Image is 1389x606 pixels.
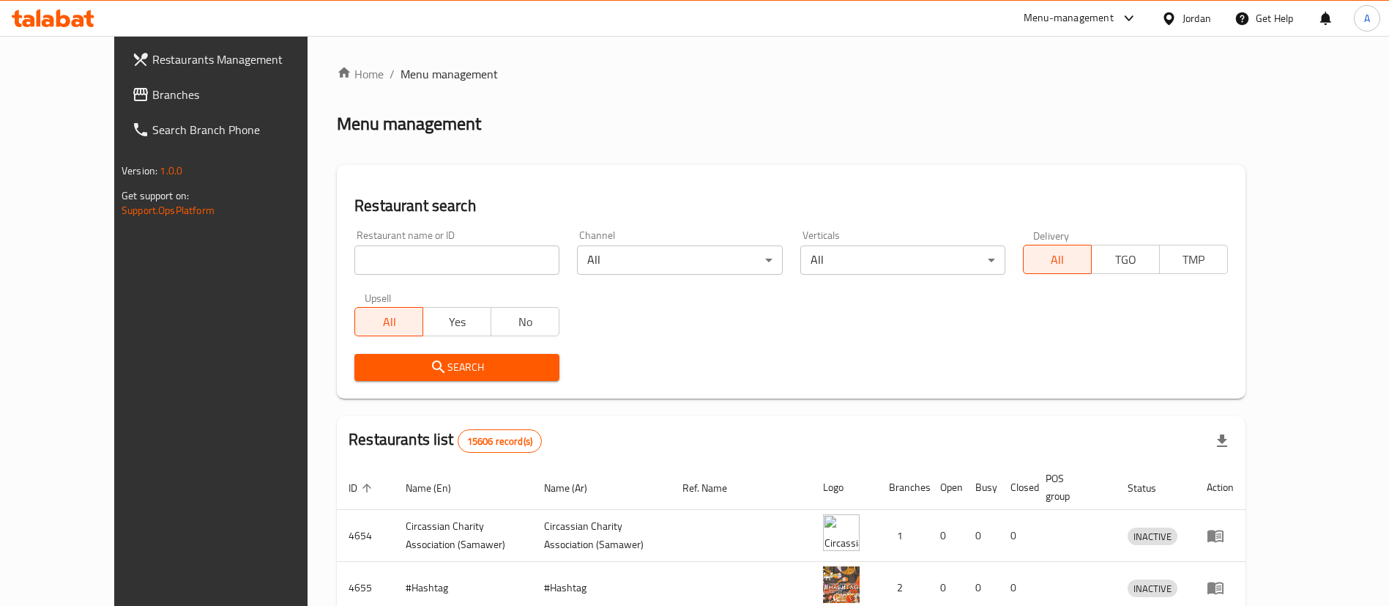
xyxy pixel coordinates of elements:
span: POS group [1046,470,1098,505]
div: Menu-management [1024,10,1114,27]
button: All [1023,245,1092,274]
div: Total records count [458,429,542,453]
span: Menu management [401,65,498,83]
td: ​Circassian ​Charity ​Association​ (Samawer) [532,510,671,562]
span: Version: [122,161,157,180]
div: All [577,245,782,275]
h2: Restaurant search [354,195,1228,217]
span: Yes [429,311,485,333]
li: / [390,65,395,83]
button: Search [354,354,559,381]
span: 15606 record(s) [458,435,541,448]
button: TGO [1091,245,1160,274]
span: Name (Ar) [544,479,606,497]
div: Menu [1207,527,1234,544]
span: TGO [1098,249,1154,270]
input: Search for restaurant name or ID.. [354,245,559,275]
span: INACTIVE [1128,528,1177,545]
th: Busy [964,465,999,510]
span: Ref. Name [682,479,746,497]
th: Branches [877,465,928,510]
img: #Hashtag [823,566,860,603]
a: Search Branch Phone [120,112,346,147]
span: INACTIVE [1128,580,1177,597]
span: TMP [1166,249,1222,270]
a: Support.OpsPlatform [122,201,215,220]
h2: Menu management [337,112,481,136]
button: Yes [422,307,491,336]
span: Status [1128,479,1175,497]
span: Name (En) [406,479,470,497]
div: INACTIVE [1128,528,1177,545]
span: Branches [152,86,335,103]
td: 0 [964,510,999,562]
td: 0 [999,510,1034,562]
img: ​Circassian ​Charity ​Association​ (Samawer) [823,514,860,551]
span: No [497,311,554,333]
div: INACTIVE [1128,580,1177,597]
span: Search Branch Phone [152,121,335,138]
span: 1.0.0 [160,161,182,180]
button: All [354,307,423,336]
div: Jordan [1183,10,1211,26]
span: ID [349,479,376,497]
td: 4654 [337,510,394,562]
h2: Restaurants list [349,429,542,453]
label: Delivery [1033,230,1070,240]
td: 0 [928,510,964,562]
th: Open [928,465,964,510]
nav: breadcrumb [337,65,1245,83]
th: Logo [811,465,877,510]
th: Action [1195,465,1245,510]
span: All [361,311,417,333]
button: TMP [1159,245,1228,274]
div: All [800,245,1005,275]
span: Restaurants Management [152,51,335,68]
th: Closed [999,465,1034,510]
span: A [1364,10,1370,26]
label: Upsell [365,292,392,303]
a: Branches [120,77,346,112]
span: Get support on: [122,186,189,205]
td: ​Circassian ​Charity ​Association​ (Samawer) [394,510,532,562]
td: 1 [877,510,928,562]
a: Restaurants Management [120,42,346,77]
div: Menu [1207,579,1234,596]
span: Search [366,358,548,377]
div: Export file [1204,424,1240,459]
a: Home [337,65,384,83]
span: All [1029,249,1086,270]
button: No [491,307,559,336]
